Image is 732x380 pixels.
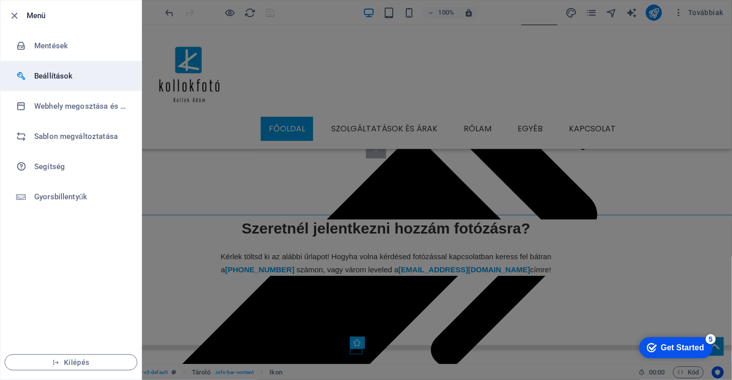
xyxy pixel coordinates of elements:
h6: Menü [27,10,133,22]
button: Kilépés [5,354,137,370]
h6: Beállítások [34,70,127,82]
div: 5 [75,2,85,12]
a: Segítség [1,151,141,182]
span: Kilépés [13,358,129,366]
div: Get Started [30,11,73,20]
h6: Webhely megosztása és másolása [34,100,127,112]
h6: Segítség [34,161,127,173]
div: Get Started 5 items remaining, 0% complete [8,5,82,26]
h6: Mentések [34,40,127,52]
h6: Gyorsbillentyűk [34,191,127,203]
h6: Sablon megváltoztatása [34,130,127,142]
